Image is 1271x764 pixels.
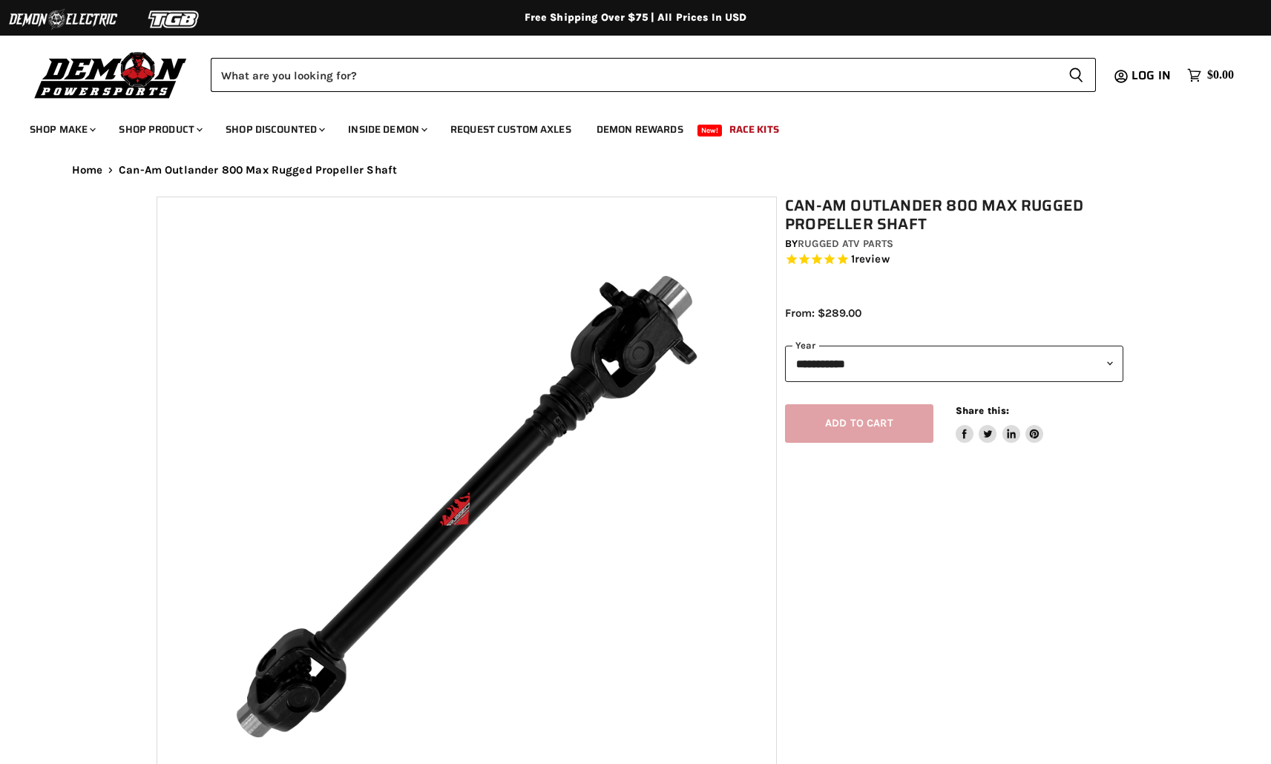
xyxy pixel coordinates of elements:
[211,58,1057,92] input: Search
[785,306,861,320] span: From: $289.00
[1057,58,1096,92] button: Search
[211,58,1096,92] form: Product
[956,405,1009,416] span: Share this:
[19,114,105,145] a: Shop Make
[718,114,790,145] a: Race Kits
[1180,65,1241,86] a: $0.00
[119,5,230,33] img: TGB Logo 2
[439,114,582,145] a: Request Custom Axles
[785,252,1123,268] span: Rated 5.0 out of 5 stars 1 reviews
[1207,68,1234,82] span: $0.00
[72,164,103,177] a: Home
[855,253,890,266] span: review
[785,236,1123,252] div: by
[956,404,1044,444] aside: Share this:
[697,125,723,136] span: New!
[785,346,1123,382] select: year
[785,197,1123,234] h1: Can-Am Outlander 800 Max Rugged Propeller Shaft
[42,11,1229,24] div: Free Shipping Over $75 | All Prices In USD
[108,114,211,145] a: Shop Product
[7,5,119,33] img: Demon Electric Logo 2
[798,237,893,250] a: Rugged ATV Parts
[1132,66,1171,85] span: Log in
[1125,69,1180,82] a: Log in
[30,48,192,101] img: Demon Powersports
[214,114,334,145] a: Shop Discounted
[19,108,1230,145] ul: Main menu
[119,164,397,177] span: Can-Am Outlander 800 Max Rugged Propeller Shaft
[42,164,1229,177] nav: Breadcrumbs
[851,253,890,266] span: 1 reviews
[585,114,694,145] a: Demon Rewards
[337,114,436,145] a: Inside Demon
